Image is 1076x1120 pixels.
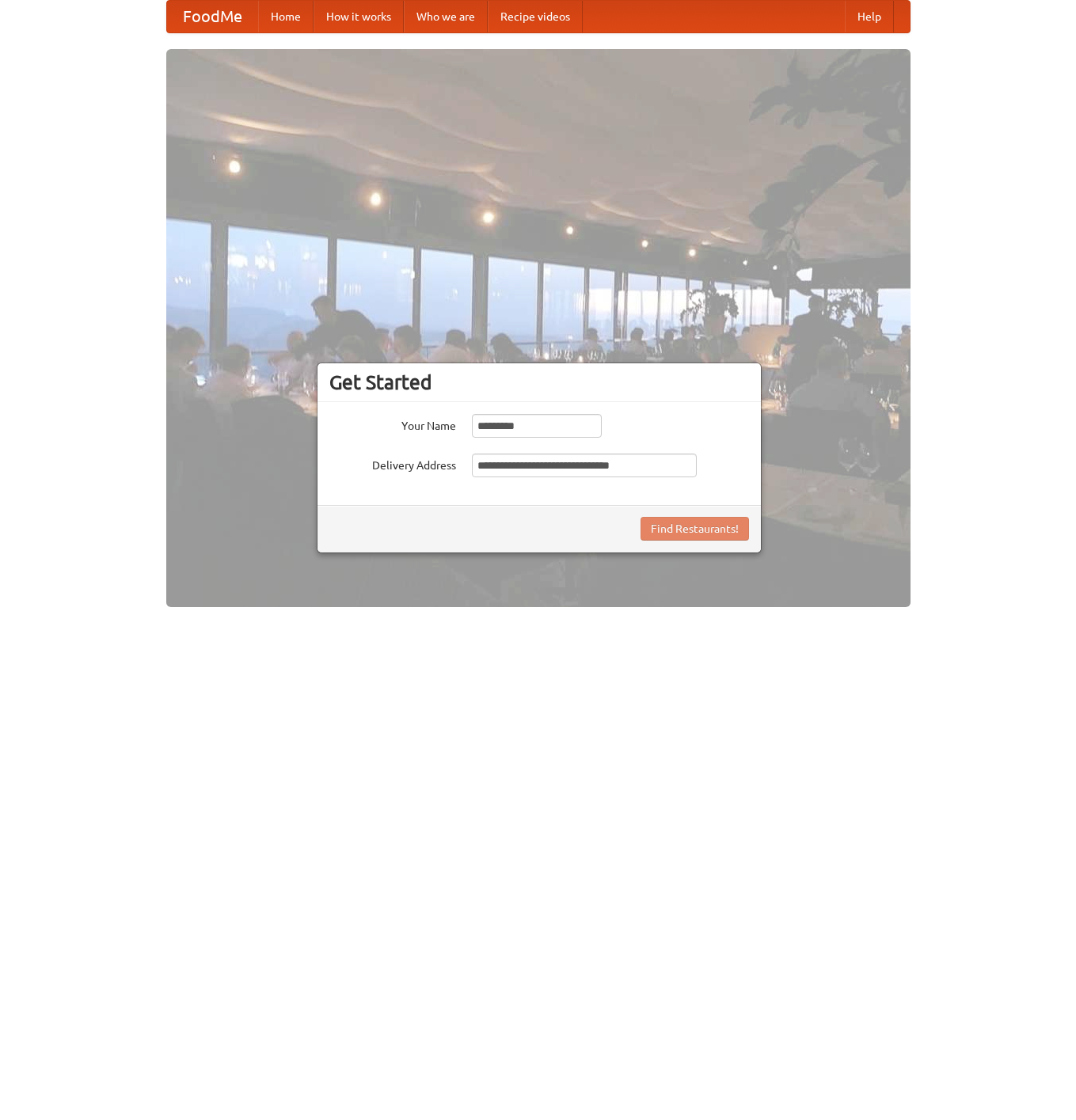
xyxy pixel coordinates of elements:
[641,517,749,541] button: Find Restaurants!
[167,1,258,32] a: FoodMe
[404,1,488,32] a: Who we are
[329,414,456,434] label: Your Name
[845,1,894,32] a: Help
[488,1,583,32] a: Recipe videos
[329,454,456,473] label: Delivery Address
[258,1,314,32] a: Home
[314,1,404,32] a: How it works
[329,370,749,394] h3: Get Started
